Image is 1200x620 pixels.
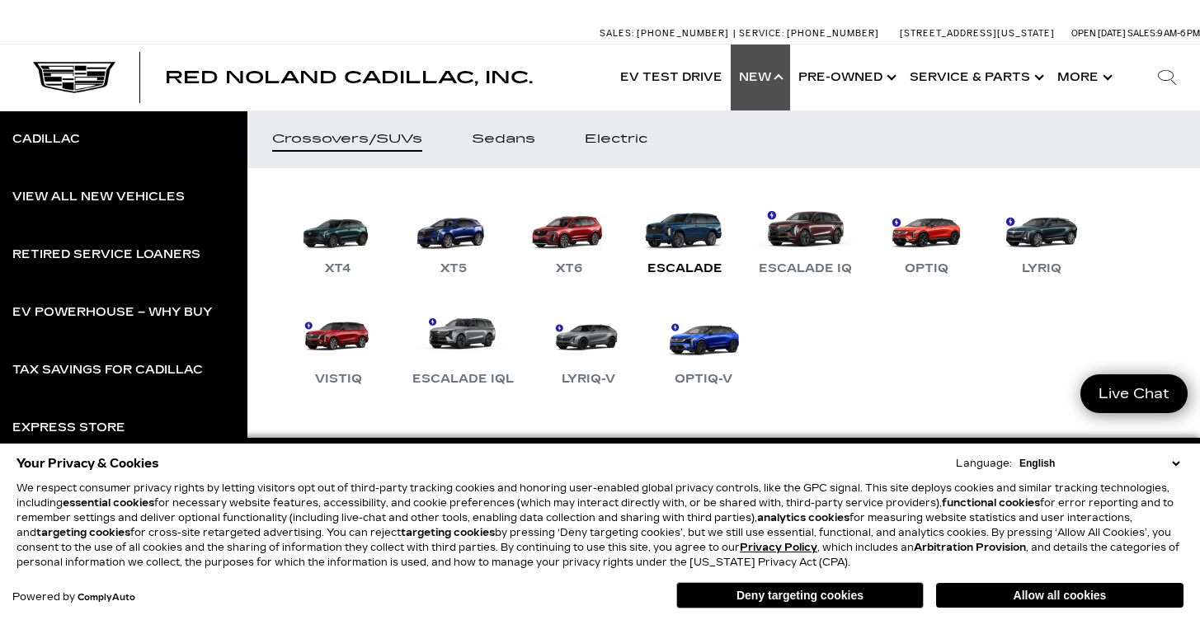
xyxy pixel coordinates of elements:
[289,193,388,279] a: XT4
[1014,259,1070,279] div: LYRIQ
[1157,28,1200,39] span: 9 AM-6 PM
[16,481,1184,570] p: We respect consumer privacy rights by letting visitors opt out of third-party tracking cookies an...
[272,134,422,145] div: Crossovers/SUVs
[401,527,495,538] strong: targeting cookies
[1071,28,1126,39] span: Open [DATE]
[600,29,733,38] a: Sales: [PHONE_NUMBER]
[36,527,130,538] strong: targeting cookies
[1049,45,1118,110] button: More
[733,29,883,38] a: Service: [PHONE_NUMBER]
[307,369,370,389] div: VISTIQ
[731,45,790,110] a: New
[739,28,784,39] span: Service:
[896,259,957,279] div: OPTIQ
[12,249,200,261] div: Retired Service Loaners
[751,193,860,279] a: Escalade IQ
[942,497,1040,509] strong: functional cookies
[635,193,734,279] a: Escalade
[33,62,115,93] img: Cadillac Dark Logo with Cadillac White Text
[165,68,533,87] span: Red Noland Cadillac, Inc.
[247,110,447,168] a: Crossovers/SUVs
[317,259,360,279] div: XT4
[585,134,647,145] div: Electric
[666,369,741,389] div: OPTIQ-V
[757,512,849,524] strong: analytics cookies
[432,259,475,279] div: XT5
[790,45,901,110] a: Pre-Owned
[600,28,634,39] span: Sales:
[12,364,203,376] div: Tax Savings for Cadillac
[447,110,560,168] a: Sedans
[404,193,503,279] a: XT5
[553,369,624,389] div: LYRIQ-V
[404,369,522,389] div: Escalade IQL
[1090,384,1178,403] span: Live Chat
[639,259,731,279] div: Escalade
[637,28,729,39] span: [PHONE_NUMBER]
[539,303,638,389] a: LYRIQ-V
[520,193,619,279] a: XT6
[936,583,1184,608] button: Allow all cookies
[1127,28,1157,39] span: Sales:
[877,193,976,279] a: OPTIQ
[12,191,185,203] div: View All New Vehicles
[900,28,1055,39] a: [STREET_ADDRESS][US_STATE]
[751,259,860,279] div: Escalade IQ
[992,193,1091,279] a: LYRIQ
[63,497,154,509] strong: essential cookies
[1080,374,1188,413] a: Live Chat
[289,303,388,389] a: VISTIQ
[12,307,212,318] div: EV Powerhouse – Why Buy
[740,542,817,553] a: Privacy Policy
[676,582,924,608] button: Deny targeting cookies
[654,303,753,389] a: OPTIQ-V
[78,593,135,603] a: ComplyAuto
[548,259,591,279] div: XT6
[560,110,672,168] a: Electric
[956,458,1012,468] div: Language:
[12,134,80,145] div: Cadillac
[472,134,535,145] div: Sedans
[901,45,1049,110] a: Service & Parts
[165,69,533,86] a: Red Noland Cadillac, Inc.
[12,422,125,434] div: Express Store
[1015,456,1184,471] select: Language Select
[914,542,1026,553] strong: Arbitration Provision
[404,303,522,389] a: Escalade IQL
[787,28,879,39] span: [PHONE_NUMBER]
[12,592,135,603] div: Powered by
[612,45,731,110] a: EV Test Drive
[16,452,159,475] span: Your Privacy & Cookies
